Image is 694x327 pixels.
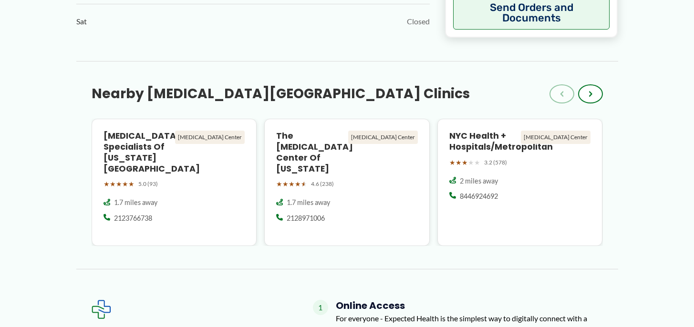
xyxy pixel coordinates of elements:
[264,119,430,246] a: The [MEDICAL_DATA] Center of [US_STATE] [MEDICAL_DATA] Center ★★★★★ 4.6 (238) 1.7 miles away 2128...
[114,198,157,207] span: 1.7 miles away
[295,178,301,190] span: ★
[449,131,518,153] h4: NYC Health + Hospitals/Metropolitan
[313,300,328,315] span: 1
[116,178,122,190] span: ★
[110,178,116,190] span: ★
[128,178,135,190] span: ★
[578,84,603,103] button: ›
[92,300,111,319] img: Expected Healthcare Logo
[521,131,590,144] div: [MEDICAL_DATA] Center
[449,156,456,169] span: ★
[407,14,430,29] span: Closed
[276,131,344,174] h4: The [MEDICAL_DATA] Center of [US_STATE]
[456,156,462,169] span: ★
[460,192,498,201] span: 8446924692
[462,156,468,169] span: ★
[138,179,158,189] span: 5.0 (93)
[460,176,498,186] span: 2 miles away
[92,119,257,246] a: [MEDICAL_DATA] Specialists of [US_STATE][GEOGRAPHIC_DATA] [MEDICAL_DATA] Center ★★★★★ 5.0 (93) 1....
[104,178,110,190] span: ★
[301,178,307,190] span: ★
[122,178,128,190] span: ★
[474,156,480,169] span: ★
[287,198,330,207] span: 1.7 miles away
[589,88,592,100] span: ›
[348,131,418,144] div: [MEDICAL_DATA] Center
[468,156,474,169] span: ★
[311,179,334,189] span: 4.6 (238)
[282,178,289,190] span: ★
[287,214,325,223] span: 2128971006
[336,300,603,311] h4: Online Access
[175,131,245,144] div: [MEDICAL_DATA] Center
[76,14,87,29] span: Sat
[437,119,603,246] a: NYC Health + Hospitals/Metropolitan [MEDICAL_DATA] Center ★★★★★ 3.2 (578) 2 miles away 8446924692
[289,178,295,190] span: ★
[560,88,564,100] span: ‹
[92,85,470,102] h3: Nearby [MEDICAL_DATA][GEOGRAPHIC_DATA] Clinics
[104,131,172,174] h4: [MEDICAL_DATA] Specialists of [US_STATE][GEOGRAPHIC_DATA]
[549,84,574,103] button: ‹
[114,214,152,223] span: 2123766738
[276,178,282,190] span: ★
[484,157,507,168] span: 3.2 (578)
